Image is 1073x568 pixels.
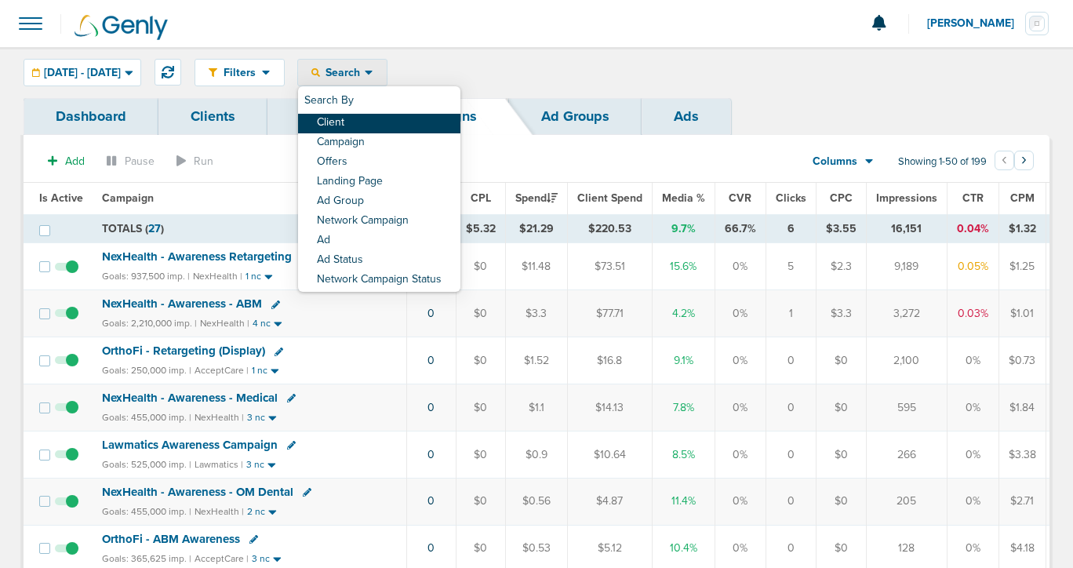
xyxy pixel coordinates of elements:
[766,384,816,431] td: 0
[102,532,240,546] span: OrthoFi - ABM Awareness
[246,459,264,471] small: 3 nc
[567,337,652,384] td: $16.8
[866,243,947,290] td: 9,189
[505,243,567,290] td: $11.48
[253,318,271,330] small: 4 nc
[148,222,161,235] span: 27
[567,431,652,478] td: $10.64
[427,307,435,320] a: 0
[298,231,460,251] a: Ad
[715,290,766,337] td: 0%
[195,412,244,423] small: NexHealth |
[652,290,715,337] td: 4.2%
[102,249,292,264] span: NexHealth - Awareness Retargeting
[267,98,372,135] a: Offers
[1010,191,1035,205] span: CPM
[652,214,715,243] td: 9.7%
[102,365,191,377] small: Goals: 250,000 imp. |
[866,337,947,384] td: 2,100
[24,98,158,135] a: Dashboard
[766,214,816,243] td: 6
[471,191,491,205] span: CPL
[866,290,947,337] td: 3,272
[456,478,505,525] td: $0
[662,191,705,205] span: Media %
[456,214,505,243] td: $5.32
[102,506,191,518] small: Goals: 455,000 imp. |
[567,478,652,525] td: $4.87
[866,431,947,478] td: 266
[298,212,460,231] a: Network Campaign
[102,485,293,499] span: NexHealth - Awareness - OM Dental
[102,344,265,358] span: OrthoFi - Retargeting (Display)
[298,88,460,114] h6: Search By
[515,191,558,205] span: Spend
[505,214,567,243] td: $21.29
[102,459,191,471] small: Goals: 525,000 imp. |
[427,448,435,461] a: 0
[298,251,460,271] a: Ad Status
[102,191,154,205] span: Campaign
[102,553,191,565] small: Goals: 365,625 imp. |
[298,133,460,153] a: Campaign
[995,153,1034,172] ul: Pagination
[102,318,197,330] small: Goals: 2,210,000 imp. |
[102,412,191,424] small: Goals: 455,000 imp. |
[456,337,505,384] td: $0
[715,243,766,290] td: 0%
[830,191,853,205] span: CPC
[947,214,998,243] td: 0.04%
[998,478,1046,525] td: $2.71
[298,153,460,173] a: Offers
[876,191,937,205] span: Impressions
[509,98,642,135] a: Ad Groups
[456,243,505,290] td: $0
[642,98,731,135] a: Ads
[456,384,505,431] td: $0
[456,431,505,478] td: $0
[652,243,715,290] td: 15.6%
[298,192,460,212] a: Ad Group
[816,337,866,384] td: $0
[298,271,460,290] a: Network Campaign Status
[652,384,715,431] td: 7.8%
[816,384,866,431] td: $0
[505,431,567,478] td: $0.9
[246,271,261,282] small: 1 nc
[567,243,652,290] td: $73.51
[93,214,406,243] td: TOTALS ( )
[577,191,642,205] span: Client Spend
[252,553,270,565] small: 3 nc
[372,98,509,135] a: Campaigns
[816,290,866,337] td: $3.3
[652,478,715,525] td: 11.4%
[947,337,998,384] td: 0%
[320,66,365,79] span: Search
[217,66,262,79] span: Filters
[866,384,947,431] td: 595
[998,243,1046,290] td: $1.25
[766,243,816,290] td: 5
[998,384,1046,431] td: $1.84
[44,67,121,78] span: [DATE] - [DATE]
[766,337,816,384] td: 0
[998,290,1046,337] td: $1.01
[567,384,652,431] td: $14.13
[715,478,766,525] td: 0%
[998,431,1046,478] td: $3.38
[195,506,244,517] small: NexHealth |
[816,478,866,525] td: $0
[947,290,998,337] td: 0.03%
[427,494,435,508] a: 0
[158,98,267,135] a: Clients
[65,155,85,168] span: Add
[947,384,998,431] td: 0%
[947,243,998,290] td: 0.05%
[102,438,278,452] span: Lawmatics Awareness Campaign
[715,431,766,478] td: 0%
[816,243,866,290] td: $2.3
[652,431,715,478] td: 8.5%
[427,401,435,414] a: 0
[102,271,190,282] small: Goals: 937,500 imp. |
[776,191,806,205] span: Clicks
